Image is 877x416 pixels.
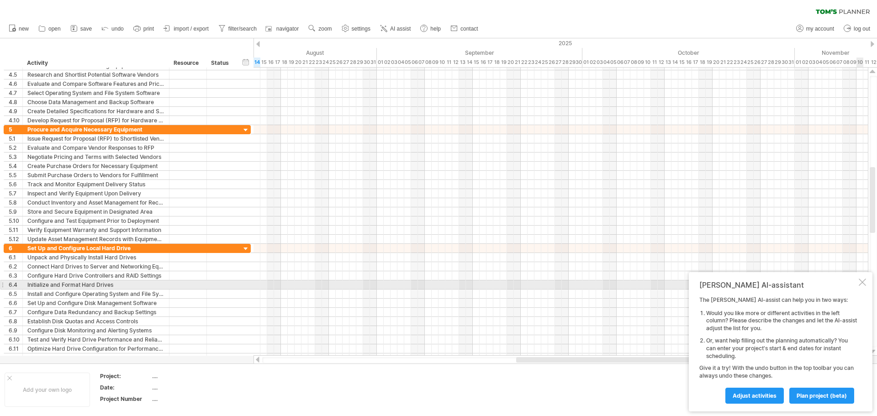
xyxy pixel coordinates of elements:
[27,207,164,216] div: Store and Secure Equipment in Designated Area
[480,58,486,67] div: Tuesday, 16 September 2025
[152,384,229,391] div: ....
[260,58,267,67] div: Friday, 15 August 2025
[596,58,603,67] div: Friday, 3 October 2025
[843,58,850,67] div: Saturday, 8 November 2025
[9,353,22,362] div: 6.12
[9,153,22,161] div: 5.3
[228,26,257,32] span: filter/search
[9,162,22,170] div: 5.4
[339,23,373,35] a: settings
[610,58,617,67] div: Sunday, 5 October 2025
[854,26,870,32] span: log out
[432,58,438,67] div: Tuesday, 9 September 2025
[27,107,164,116] div: Create Detailed Specifications for Hardware and Software Components
[9,89,22,97] div: 4.7
[841,23,873,35] a: log out
[27,116,164,125] div: Develop Request for Proposal (RFP) for Hardware and Software Procurement
[774,58,781,67] div: Wednesday, 29 October 2025
[390,26,411,32] span: AI assist
[100,372,150,380] div: Project:
[863,58,870,67] div: Tuesday, 11 November 2025
[27,353,164,362] div: Document Hard Drive Configuration and Settings
[352,26,370,32] span: settings
[713,58,719,67] div: Monday, 20 October 2025
[27,125,164,134] div: Procure and Acquire Necessary Equipment
[699,296,857,403] div: The [PERSON_NAME] AI-assist can help you in two ways: Give it a try! With the undo button in the ...
[521,58,528,67] div: Monday, 22 September 2025
[9,235,22,243] div: 5.12
[555,58,562,67] div: Saturday, 27 September 2025
[254,58,260,67] div: Thursday, 14 August 2025
[27,226,164,234] div: Verify Equipment Warranty and Support Information
[27,79,164,88] div: Evaluate and Compare Software Features and Pricing
[48,26,61,32] span: open
[27,198,164,207] div: Conduct Inventory and Asset Management for Received Equipment
[459,58,466,67] div: Saturday, 13 September 2025
[500,58,507,67] div: Friday, 19 September 2025
[397,58,404,67] div: Thursday, 4 September 2025
[623,58,630,67] div: Tuesday, 7 October 2025
[9,107,22,116] div: 4.9
[548,58,555,67] div: Friday, 26 September 2025
[425,58,432,67] div: Monday, 8 September 2025
[9,226,22,234] div: 5.11
[493,58,500,67] div: Thursday, 18 September 2025
[794,23,837,35] a: my account
[850,58,856,67] div: Sunday, 9 November 2025
[651,58,658,67] div: Saturday, 11 October 2025
[161,23,211,35] a: import / export
[448,23,481,35] a: contact
[507,58,514,67] div: Saturday, 20 September 2025
[836,58,843,67] div: Friday, 7 November 2025
[306,23,334,35] a: zoom
[276,26,299,32] span: navigator
[329,58,336,67] div: Monday, 25 August 2025
[99,23,127,35] a: undo
[80,26,92,32] span: save
[152,395,229,403] div: ....
[665,58,671,67] div: Monday, 13 October 2025
[6,23,32,35] a: new
[706,337,857,360] li: Or, want help filling out the planning automatically? You can enter your project's start & end da...
[788,58,795,67] div: Friday, 31 October 2025
[671,58,678,67] div: Tuesday, 14 October 2025
[466,58,473,67] div: Sunday, 14 September 2025
[27,180,164,189] div: Track and Monitor Equipment Delivery Status
[308,58,315,67] div: Friday, 22 August 2025
[808,58,815,67] div: Monday, 3 November 2025
[733,58,740,67] div: Thursday, 23 October 2025
[582,48,795,58] div: October 2025
[315,58,322,67] div: Saturday, 23 August 2025
[789,388,854,404] a: plan project (beta)
[719,58,726,67] div: Tuesday, 21 October 2025
[706,58,713,67] div: Sunday, 19 October 2025
[27,89,164,97] div: Select Operating System and File System Software
[27,235,164,243] div: Update Asset Management Records with Equipment Details
[486,58,493,67] div: Wednesday, 17 September 2025
[706,310,857,332] li: Would you like more or different activities in the left column? Please describe the changes and l...
[377,48,582,58] div: September 2025
[438,58,445,67] div: Wednesday, 10 September 2025
[430,26,441,32] span: help
[418,23,444,35] a: help
[322,58,329,67] div: Sunday, 24 August 2025
[411,58,418,67] div: Saturday, 6 September 2025
[699,280,857,290] div: [PERSON_NAME] AI-assistant
[377,58,384,67] div: Monday, 1 September 2025
[9,262,22,271] div: 6.2
[802,58,808,67] div: Sunday, 2 November 2025
[27,280,164,289] div: Initialize and Format Hard Drives
[152,372,229,380] div: ....
[19,26,29,32] span: new
[9,216,22,225] div: 5.10
[363,58,370,67] div: Saturday, 30 August 2025
[9,344,22,353] div: 6.11
[856,58,863,67] div: Monday, 10 November 2025
[9,308,22,316] div: 6.7
[797,392,847,399] span: plan project (beta)
[274,58,281,67] div: Sunday, 17 August 2025
[562,58,569,67] div: Sunday, 28 September 2025
[9,189,22,198] div: 5.7
[27,271,164,280] div: Configure Hard Drive Controllers and RAID Settings
[264,23,301,35] a: navigator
